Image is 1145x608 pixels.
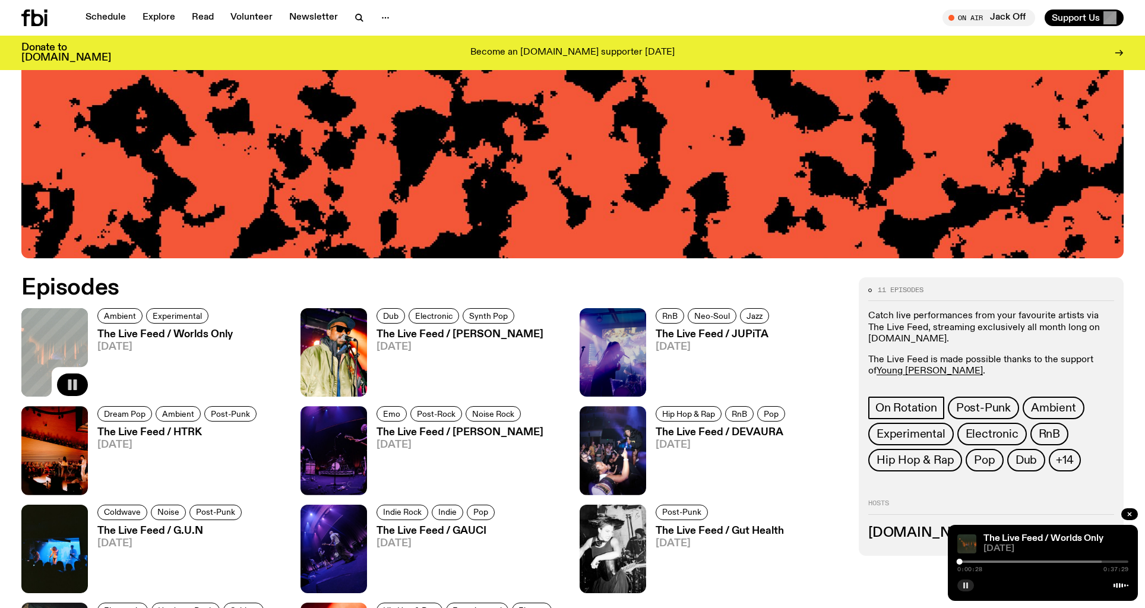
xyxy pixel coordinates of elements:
[438,508,457,517] span: Indie
[983,544,1128,553] span: [DATE]
[470,47,675,58] p: Become an [DOMAIN_NAME] supporter [DATE]
[646,330,773,397] a: The Live Feed / JUPiTA[DATE]
[656,539,784,549] span: [DATE]
[469,311,508,320] span: Synth Pop
[21,406,88,495] img: HTRK performing live at Phoenix Central Park, bathed in orange light. Viewed from the perspective...
[868,423,954,445] a: Experimental
[104,410,146,419] span: Dream Pop
[656,342,773,352] span: [DATE]
[417,410,456,419] span: Post-Rock
[957,423,1027,445] a: Electronic
[153,311,202,320] span: Experimental
[223,9,280,26] a: Volunteer
[88,330,233,397] a: The Live Feed / Worlds Only[DATE]
[78,9,133,26] a: Schedule
[1052,12,1100,23] span: Support Us
[21,505,88,593] img: A film photo of the band G.U.N. performing at the Landsdowne, bathed in blue light
[656,406,722,422] a: Hip Hop & Rap
[282,9,345,26] a: Newsletter
[764,410,779,419] span: Pop
[473,508,488,517] span: Pop
[694,311,730,320] span: Neo-Soul
[377,539,498,549] span: [DATE]
[868,527,1114,540] h3: [DOMAIN_NAME] presenters
[868,354,1114,377] p: The Live Feed is made possible thanks to the support of .
[1049,449,1080,471] button: +14
[757,406,785,422] a: Pop
[157,508,179,517] span: Noise
[1045,9,1124,26] button: Support Us
[877,427,945,441] span: Experimental
[656,308,684,324] a: RnB
[410,406,462,422] a: Post-Rock
[740,308,769,324] a: Jazz
[97,330,233,340] h3: The Live Feed / Worlds Only
[877,454,954,467] span: Hip Hop & Rap
[868,311,1114,345] p: Catch live performances from your favourite artists via The Live Feed, streaming exclusively all ...
[1056,454,1073,467] span: +14
[656,330,773,340] h3: The Live Feed / JUPiTA
[942,9,1035,26] button: On AirJack Off
[974,454,995,467] span: Pop
[377,505,428,520] a: Indie Rock
[966,427,1019,441] span: Electronic
[377,526,498,536] h3: The Live Feed / GAUCI
[646,526,784,593] a: The Live Feed / Gut Health[DATE]
[377,342,543,352] span: [DATE]
[957,534,976,553] img: A grainy film image of shadowy band figures on stage, with red light behind them
[88,427,260,495] a: The Live Feed / HTRK[DATE]
[646,427,789,495] a: The Live Feed / DEVAURA[DATE]
[1039,427,1060,441] span: RnB
[467,505,495,520] a: Pop
[21,43,111,63] h3: Donate to [DOMAIN_NAME]
[1007,449,1045,471] a: Dub
[151,505,186,520] a: Noise
[377,440,543,450] span: [DATE]
[1030,423,1068,445] a: RnB
[97,539,245,549] span: [DATE]
[211,410,250,419] span: Post-Punk
[162,410,194,419] span: Ambient
[377,308,405,324] a: Dub
[656,440,789,450] span: [DATE]
[956,401,1011,414] span: Post-Punk
[1103,566,1128,572] span: 0:37:29
[367,526,498,593] a: The Live Feed / GAUCI[DATE]
[367,427,543,495] a: The Live Feed / [PERSON_NAME][DATE]
[135,9,182,26] a: Explore
[1016,454,1037,467] span: Dub
[409,308,459,324] a: Electronic
[97,308,143,324] a: Ambient
[725,406,754,422] a: RnB
[472,410,514,419] span: Noise Rock
[88,526,245,593] a: The Live Feed / G.U.N[DATE]
[466,406,521,422] a: Noise Rock
[948,397,1019,419] a: Post-Punk
[97,427,260,438] h3: The Live Feed / HTRK
[580,505,646,593] img: A black and white photo of Gut Health playing live.
[301,308,367,397] img: A portrait shot of Keanu Nelson singing into a microphone, shot from the waist up. He is wearing ...
[383,508,422,517] span: Indie Rock
[875,401,937,414] span: On Rotation
[877,366,983,376] a: Young [PERSON_NAME]
[97,406,152,422] a: Dream Pop
[688,308,736,324] a: Neo-Soul
[747,311,763,320] span: Jazz
[383,410,400,419] span: Emo
[983,534,1103,543] a: The Live Feed / Worlds Only
[383,311,398,320] span: Dub
[367,330,543,397] a: The Live Feed / [PERSON_NAME][DATE]
[21,277,751,299] h2: Episodes
[463,308,514,324] a: Synth Pop
[97,440,260,450] span: [DATE]
[156,406,201,422] a: Ambient
[415,311,453,320] span: Electronic
[97,505,147,520] a: Coldwave
[868,500,1114,514] h2: Hosts
[957,566,982,572] span: 0:00:28
[662,508,701,517] span: Post-Punk
[377,427,543,438] h3: The Live Feed / [PERSON_NAME]
[662,311,678,320] span: RnB
[189,505,242,520] a: Post-Punk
